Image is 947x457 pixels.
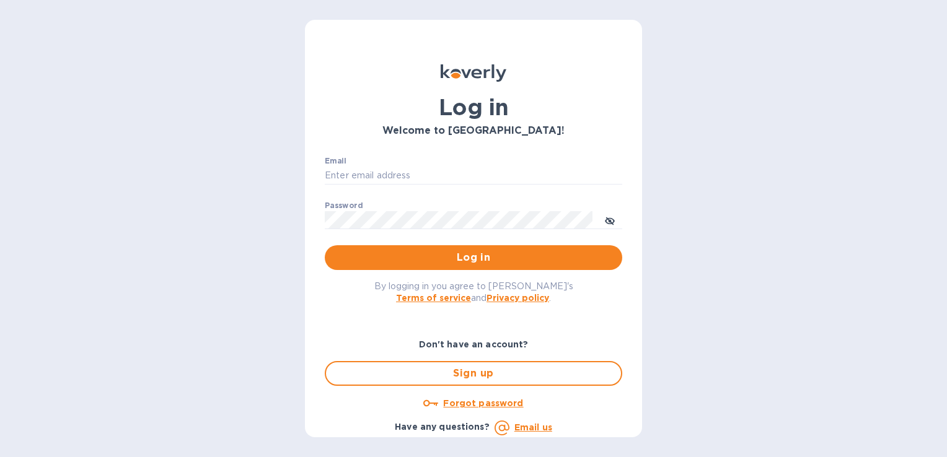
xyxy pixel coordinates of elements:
[395,422,490,432] b: Have any questions?
[597,207,622,232] button: toggle password visibility
[325,361,622,386] button: Sign up
[325,167,622,185] input: Enter email address
[335,250,612,265] span: Log in
[325,245,622,270] button: Log in
[374,281,573,303] span: By logging in you agree to [PERSON_NAME]'s and .
[514,422,552,432] a: Email us
[487,293,549,303] a: Privacy policy
[419,339,529,349] b: Don't have an account?
[396,293,471,303] a: Terms of service
[336,366,611,381] span: Sign up
[325,125,622,137] h3: Welcome to [GEOGRAPHIC_DATA]!
[325,202,363,209] label: Password
[443,398,523,408] u: Forgot password
[325,157,346,165] label: Email
[441,64,506,82] img: Koverly
[325,94,622,120] h1: Log in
